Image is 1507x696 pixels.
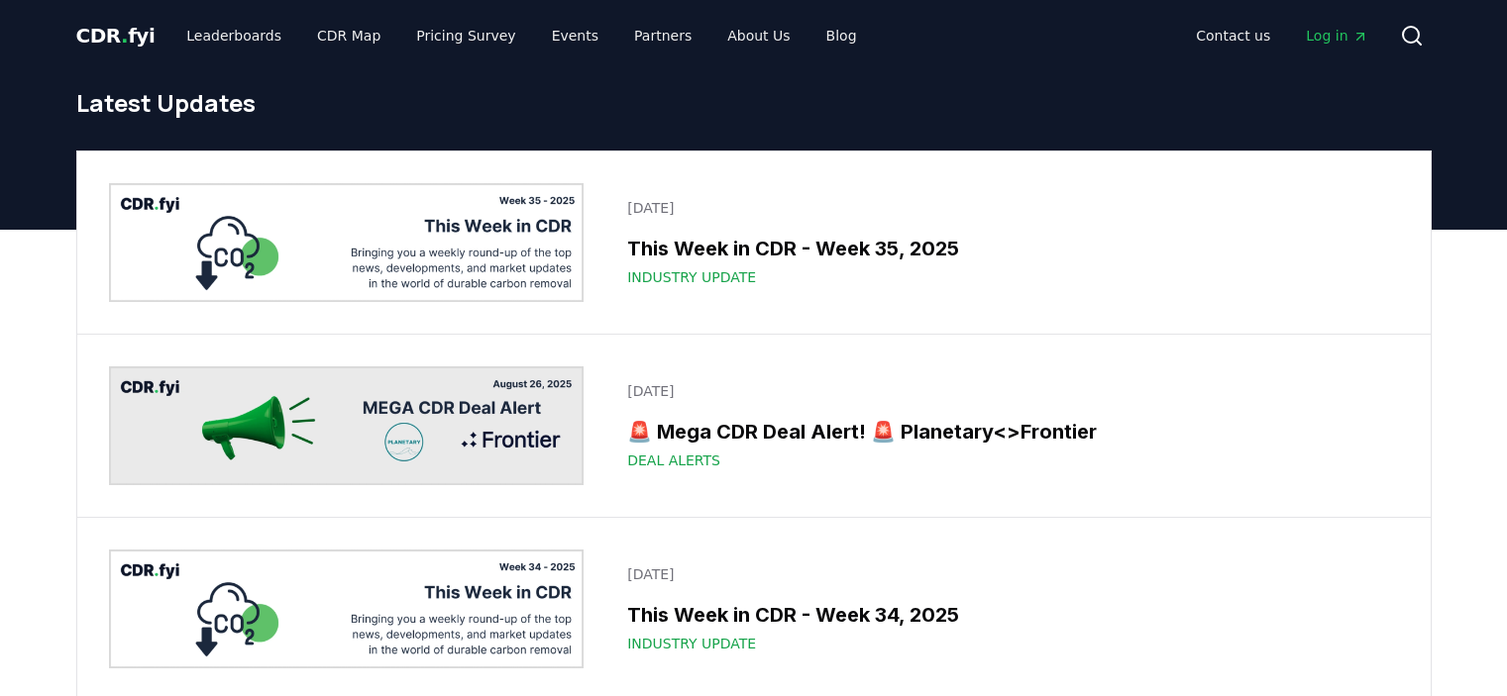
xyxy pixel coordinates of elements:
a: About Us [711,18,806,53]
p: [DATE] [627,198,1386,218]
a: [DATE]This Week in CDR - Week 34, 2025Industry Update [615,552,1398,665]
a: Pricing Survey [400,18,531,53]
h3: This Week in CDR - Week 35, 2025 [627,234,1386,263]
span: . [121,24,128,48]
h1: Latest Updates [76,87,1432,119]
a: CDR Map [301,18,396,53]
nav: Main [170,18,872,53]
p: [DATE] [627,381,1386,401]
a: [DATE]🚨 Mega CDR Deal Alert! 🚨 Planetary<>FrontierDeal Alerts [615,369,1398,482]
span: CDR fyi [76,24,156,48]
span: Log in [1306,26,1367,46]
a: CDR.fyi [76,22,156,50]
nav: Main [1180,18,1383,53]
a: [DATE]This Week in CDR - Week 35, 2025Industry Update [615,186,1398,299]
a: Partners [618,18,707,53]
h3: This Week in CDR - Week 34, 2025 [627,600,1386,630]
span: Industry Update [627,634,756,653]
span: Deal Alerts [627,450,720,470]
img: 🚨 Mega CDR Deal Alert! 🚨 Planetary<>Frontier blog post image [109,366,585,485]
a: Blog [810,18,873,53]
a: Contact us [1180,18,1286,53]
h3: 🚨 Mega CDR Deal Alert! 🚨 Planetary<>Frontier [627,417,1386,447]
span: Industry Update [627,267,756,287]
a: Log in [1290,18,1383,53]
a: Leaderboards [170,18,297,53]
a: Events [536,18,614,53]
img: This Week in CDR - Week 35, 2025 blog post image [109,183,585,302]
p: [DATE] [627,564,1386,584]
img: This Week in CDR - Week 34, 2025 blog post image [109,549,585,668]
